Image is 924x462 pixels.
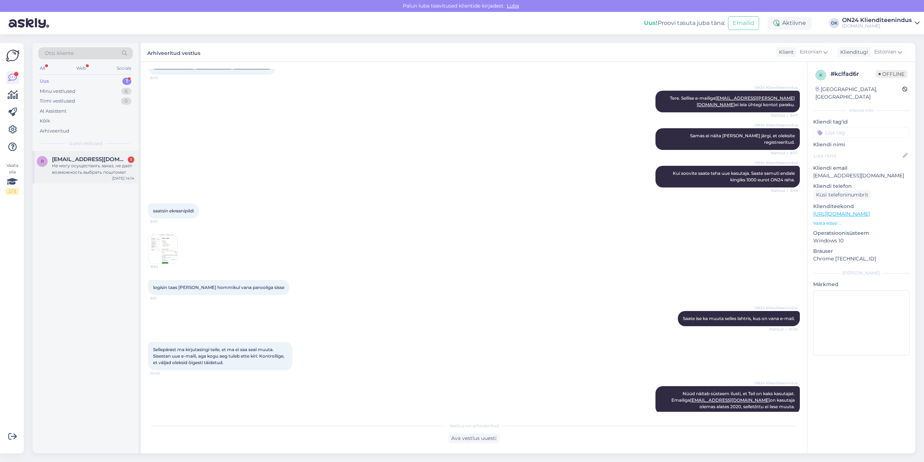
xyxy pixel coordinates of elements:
[829,18,839,28] div: OK
[673,170,796,182] span: Kui soovite saate teha uue kasutaja. Saate samuti endale kingiks 1000 eurot ON24 raha.
[671,391,796,409] span: Nüüd näitab süsteem ilusti, et Teil on kaks kasutajat. Emailiga on kasutaja olemas alates 2020, s...
[813,141,910,148] p: Kliendi nimi
[754,305,798,311] span: ON24 Klienditeenindus
[813,281,910,288] p: Märkmed
[40,78,49,85] div: Uus
[128,156,134,163] div: 1
[45,49,74,57] span: Otsi kliente
[815,86,902,101] div: [GEOGRAPHIC_DATA], [GEOGRAPHIC_DATA]
[813,182,910,190] p: Kliendi telefon
[40,128,69,135] div: Arhiveeritud
[153,285,284,290] span: logisin taas [PERSON_NAME] hommikul vana parooliga sisse
[122,78,131,85] div: 1
[150,371,177,376] span: 10:40
[819,72,823,78] span: k
[448,433,500,443] div: Ava vestlus uuesti
[697,95,795,107] a: [EMAIL_ADDRESS][PERSON_NAME][DOMAIN_NAME]
[69,140,103,147] span: Uued vestlused
[876,70,907,78] span: Offline
[770,327,798,332] span: Nähtud ✓ 10:36
[52,156,127,163] span: rgolub13@gmail.com
[41,159,44,164] span: r
[449,423,499,429] span: Vestlus on arhiveeritud
[754,160,798,165] span: ON24 Klienditeenindus
[112,176,134,181] div: [DATE] 14:14
[121,88,131,95] div: 6
[837,48,868,56] div: Klienditugi
[40,117,50,125] div: Kõik
[121,98,131,105] div: 0
[150,75,177,81] span: 9:45
[6,188,19,195] div: 2 / 3
[874,48,896,56] span: Estonian
[148,235,177,264] img: Attachment
[644,20,658,26] b: Uus!
[842,17,912,23] div: ON24 Klienditeenindus
[75,64,87,73] div: Web
[800,48,822,56] span: Estonian
[813,107,910,114] div: Kliendi info
[150,219,177,224] span: 9:50
[814,152,901,160] input: Lisa nimi
[644,19,725,27] div: Proovi tasuta juba täna:
[813,270,910,276] div: [PERSON_NAME]
[813,190,871,200] div: Küsi telefoninumbrit
[153,347,286,365] span: Sellepärast ma kirjutasingi teile, et ma ei saa seal muuta. Sisestan uue e-maili, aga kogu aeg tu...
[40,108,66,115] div: AI Assistent
[40,88,75,95] div: Minu vestlused
[813,203,910,210] p: Klienditeekond
[754,122,798,128] span: ON24 Klienditeenindus
[813,247,910,255] p: Brauser
[754,85,798,90] span: ON24 Klienditeenindus
[52,163,134,176] div: Не могу осуществить заказ, не дает возможность выбрать поштомат
[831,70,876,78] div: # kclfad6r
[40,98,75,105] div: Tiimi vestlused
[768,17,812,30] div: Aktiivne
[6,49,19,62] img: Askly Logo
[153,208,194,213] span: saatsin ekraanipildi
[813,220,910,226] p: Vaata edasi ...
[776,48,794,56] div: Klient
[151,264,178,269] span: 9:50
[670,95,795,107] span: Tere. Sellise e-mailiga ei leia ühtegi kontot paraku.
[771,188,798,193] span: Nähtud ✓ 9:48
[771,150,798,156] span: Nähtud ✓ 9:47
[813,172,910,180] p: [EMAIL_ADDRESS][DOMAIN_NAME]
[150,295,177,301] span: 9:51
[771,113,798,118] span: Nähtud ✓ 9:47
[690,397,770,403] a: [EMAIL_ADDRESS][DOMAIN_NAME]
[6,162,19,195] div: Vaata siia
[813,237,910,245] p: Windows 10
[690,133,796,145] span: Samas ei näita [PERSON_NAME] järgi, et oleksite registreeritud.
[813,255,910,263] p: Chrome [TECHNICAL_ID]
[147,47,200,57] label: Arhiveeritud vestlus
[842,17,920,29] a: ON24 Klienditeenindus[DOMAIN_NAME]
[728,16,759,30] button: Emailid
[505,3,521,9] span: Luba
[813,127,910,138] input: Lisa tag
[813,211,870,217] a: [URL][DOMAIN_NAME]
[754,380,798,386] span: ON24 Klienditeenindus
[842,23,912,29] div: [DOMAIN_NAME]
[813,118,910,126] p: Kliendi tag'id
[38,64,47,73] div: All
[813,229,910,237] p: Operatsioonisüsteem
[683,316,795,321] span: Saate ise ka muuta selles lahtris, kus on vana e-mail.
[813,164,910,172] p: Kliendi email
[115,64,133,73] div: Socials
